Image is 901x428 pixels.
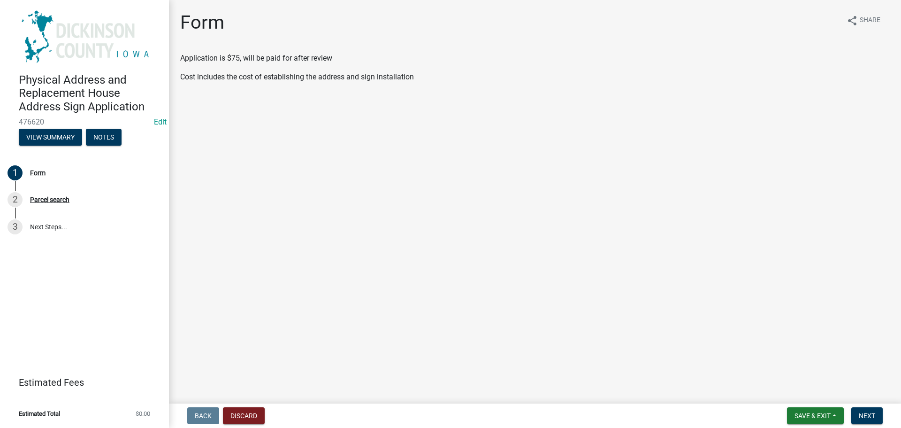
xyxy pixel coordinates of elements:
h1: Form [180,11,224,34]
button: Save & Exit [787,407,844,424]
button: Back [187,407,219,424]
div: 2 [8,192,23,207]
button: Next [851,407,883,424]
button: Notes [86,129,122,146]
span: Back [195,412,212,420]
span: Share [860,15,880,26]
button: Discard [223,407,265,424]
span: Next [859,412,875,420]
h4: Physical Address and Replacement House Address Sign Application [19,73,161,114]
img: Dickinson County, Iowa [19,10,154,63]
span: $0.00 [136,411,150,417]
span: Save & Exit [794,412,831,420]
span: 476620 [19,117,150,126]
div: Parcel search [30,196,69,203]
span: Estimated Total [19,411,60,417]
div: Form [30,170,46,176]
div: 3 [8,219,23,234]
wm-modal-confirm: Edit Application Number [154,117,167,126]
wm-modal-confirm: Summary [19,134,82,141]
p: Cost includes the cost of establishing the address and sign installation [180,71,890,83]
button: View Summary [19,129,82,146]
p: Application is $75, will be paid for after review [180,53,890,64]
div: 1 [8,165,23,180]
button: shareShare [839,11,888,30]
a: Edit [154,117,167,126]
a: Estimated Fees [8,373,154,392]
wm-modal-confirm: Notes [86,134,122,141]
i: share [847,15,858,26]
